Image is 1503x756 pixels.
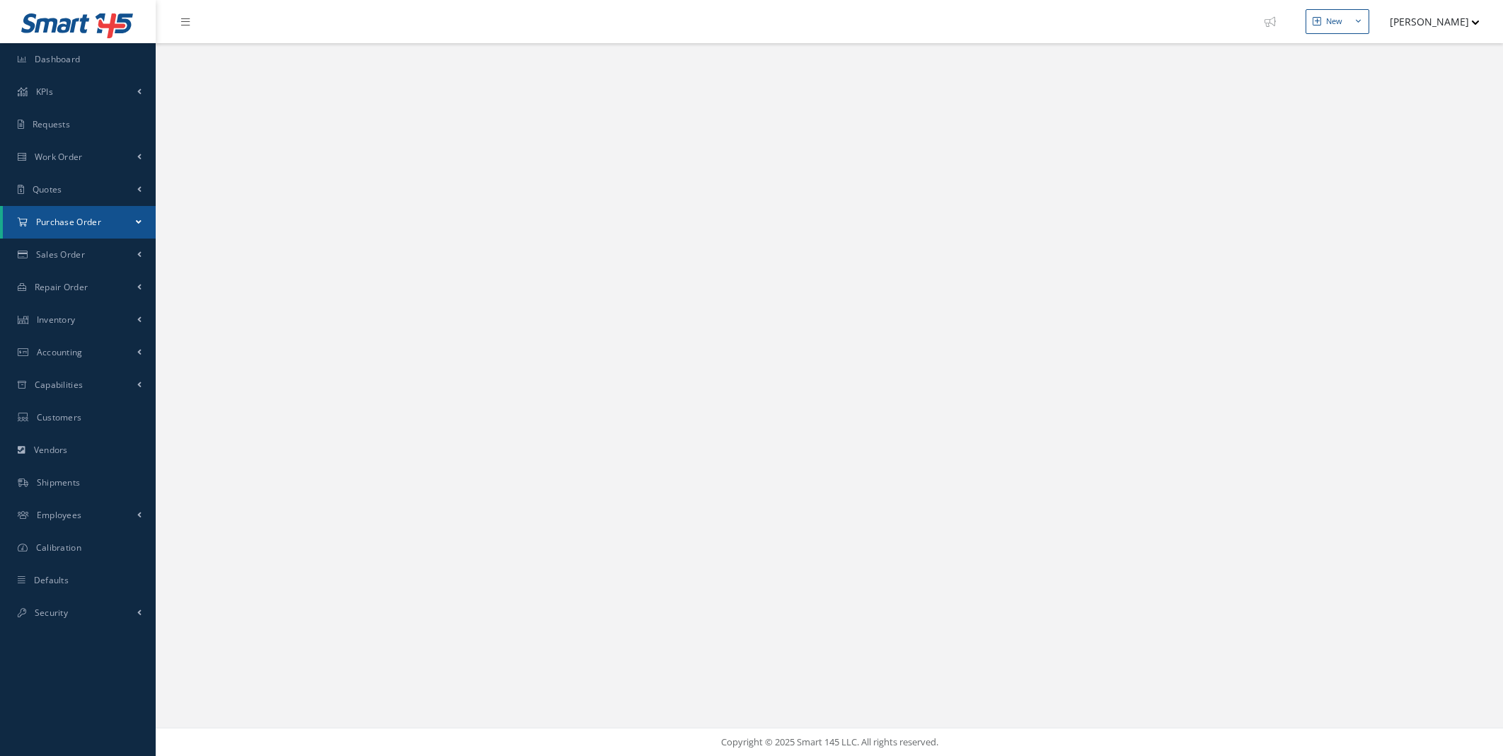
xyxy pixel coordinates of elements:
span: KPIs [36,86,53,98]
button: [PERSON_NAME] [1376,8,1480,35]
div: Copyright © 2025 Smart 145 LLC. All rights reserved. [170,735,1489,750]
span: Purchase Order [36,216,101,228]
span: Customers [37,411,82,423]
span: Defaults [34,574,69,586]
span: Security [35,607,68,619]
span: Employees [37,509,82,521]
div: New [1326,16,1342,28]
span: Capabilities [35,379,83,391]
span: Inventory [37,314,76,326]
span: Calibration [36,542,81,554]
span: Sales Order [36,248,85,260]
span: Quotes [33,183,62,195]
span: Accounting [37,346,83,358]
span: Shipments [37,476,81,488]
span: Work Order [35,151,83,163]
a: Purchase Order [3,206,156,239]
span: Requests [33,118,70,130]
span: Dashboard [35,53,81,65]
span: Repair Order [35,281,88,293]
button: New [1306,9,1369,34]
span: Vendors [34,444,68,456]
